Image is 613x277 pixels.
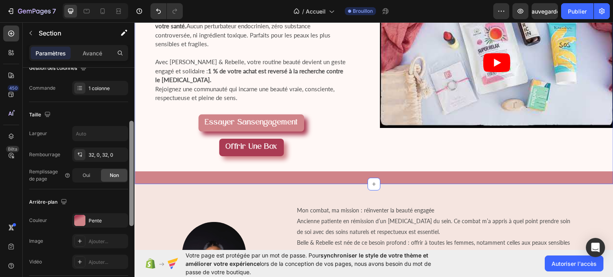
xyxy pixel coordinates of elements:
font: Votre page est protégée par un mot de passe. Pour [186,252,320,259]
font: 1 colonne [89,85,110,91]
strong: E [70,96,75,104]
strong: ssayer sans [75,96,121,104]
font: Sauvegarder [528,8,562,15]
font: Couleur [29,217,47,223]
font: Arrière-plan [29,199,57,205]
button: Autoriser l'accès [545,255,603,271]
font: Remplissage de page [29,169,58,182]
button: <p><span style="color:#FFF8F6;font-size:18px;"><strong>E</strong></span><span style="color:#FFFFF... [64,92,170,110]
font: Taille [29,112,41,118]
button: 7 [3,3,59,19]
font: Largeur [29,130,47,136]
font: Bêta [8,146,17,152]
font: Oui [83,172,90,178]
p: Section [39,28,104,38]
font: Section [39,29,61,37]
input: Auto [73,126,128,141]
font: synchroniser le style de votre thème et améliorer votre expérience [186,252,428,267]
font: 32, 0, 32, 0 [89,152,113,158]
span: Belle & Rebelle est née de ce besoin profond : offrir à toutes les femmes, notamment celles aux p... [162,217,435,256]
font: Pente [89,218,102,224]
button: <p><span style="color:#FFFFFF;"><strong>Offrir une box</strong></span></p> [85,116,149,134]
font: Non [110,172,119,178]
div: Ouvrir Intercom Messenger [586,238,605,257]
button: Sauvegarder [532,3,558,19]
font: Autoriser l'accès [552,260,597,267]
font: Vidéo [29,259,42,265]
font: Avancé [83,50,102,57]
span: Mon combat, ma mission : réinventer la beauté engagée [162,185,300,191]
div: Annuler/Rétablir [150,3,183,19]
font: Ajouter... [89,238,108,244]
img: gempages_579179883515609697-acaa258f-399f-4090-af3d-e66e4799f854.jpg [47,200,111,263]
font: Accueil [306,8,326,15]
font: 7 [52,7,56,15]
button: Publier [561,3,593,19]
strong: engagement [121,96,163,104]
font: Rembourrage [29,151,60,157]
font: Publier [568,8,587,15]
font: Image [29,238,43,244]
iframe: Zone de conception [134,22,613,250]
span: Ancienne patiente en rémission d’un [MEDICAL_DATA] du sein. Ce combat m’a appris à quel point pre... [162,195,436,213]
strong: Offrir une box [91,121,143,129]
strong: 1 % de votre achat est reversé à la recherche contre le [MEDICAL_DATA]. [21,45,209,61]
font: Paramètres [36,50,66,57]
font: Ajouter... [89,259,108,265]
font: / [302,8,304,15]
font: 450 [9,85,18,91]
font: Brouillon [353,8,373,14]
font: Commande [29,85,55,91]
font: Gestion des colonnes [29,65,77,71]
button: Play [349,31,376,50]
font: lors de la conception de vos pages, nous avons besoin du mot de passe de votre boutique. [186,260,431,275]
